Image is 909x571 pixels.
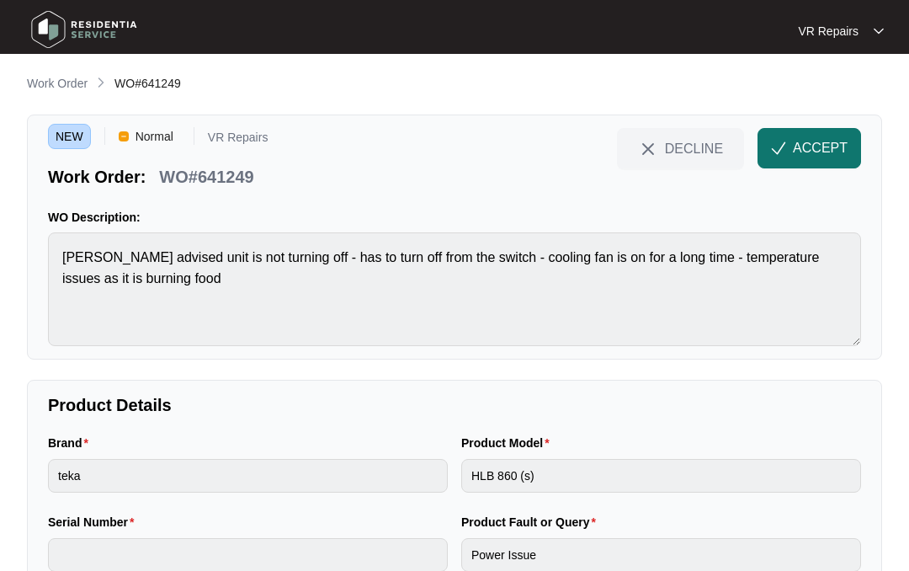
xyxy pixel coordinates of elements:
[94,76,108,89] img: chevron-right
[119,131,129,141] img: Vercel Logo
[798,23,858,40] p: VR Repairs
[159,165,253,189] p: WO#641249
[757,128,861,168] button: check-IconACCEPT
[771,141,786,156] img: check-Icon
[24,75,91,93] a: Work Order
[48,209,861,226] p: WO Description:
[617,128,744,168] button: close-IconDECLINE
[27,75,88,92] p: Work Order
[461,514,603,531] label: Product Fault or Query
[461,435,556,451] label: Product Model
[638,139,658,159] img: close-Icon
[48,459,448,493] input: Brand
[461,459,861,493] input: Product Model
[48,435,95,451] label: Brand
[25,4,143,55] img: residentia service logo
[48,232,861,346] textarea: [PERSON_NAME] advised unit is not turning off - has to turn off from the switch - cooling fan is ...
[48,514,141,531] label: Serial Number
[114,77,181,90] span: WO#641249
[48,165,146,189] p: Work Order:
[48,393,861,417] p: Product Details
[793,138,848,158] span: ACCEPT
[129,124,180,149] span: Normal
[665,139,723,157] span: DECLINE
[874,27,884,35] img: dropdown arrow
[208,131,268,149] p: VR Repairs
[48,124,91,149] span: NEW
